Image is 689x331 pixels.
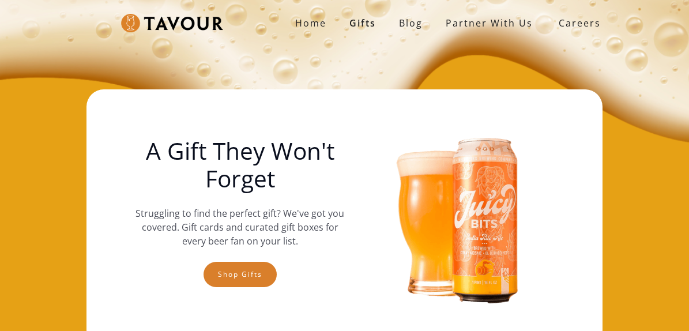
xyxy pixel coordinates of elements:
p: Struggling to find the perfect gift? We've got you covered. Gift cards and curated gift boxes for... [129,206,351,248]
a: Shop gifts [204,262,277,287]
h1: A Gift They Won't Forget [129,137,351,193]
a: Gifts [338,12,387,35]
a: Blog [387,12,434,35]
strong: Careers [559,12,601,35]
a: Home [284,12,338,35]
a: partner with us [434,12,544,35]
strong: Home [295,17,326,29]
a: Careers [544,7,609,39]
